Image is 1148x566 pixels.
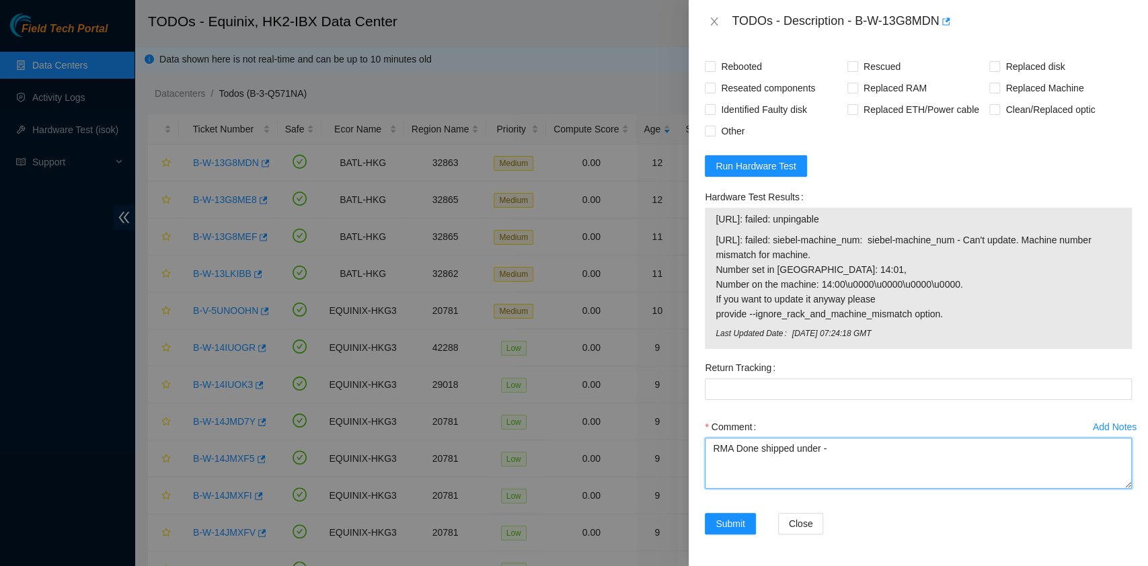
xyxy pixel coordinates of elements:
[1092,416,1137,438] button: Add Notes
[1000,77,1089,99] span: Replaced Machine
[789,516,813,531] span: Close
[705,438,1132,489] textarea: Comment
[792,327,1121,340] span: [DATE] 07:24:18 GMT
[716,516,745,531] span: Submit
[716,120,750,142] span: Other
[1093,422,1137,432] div: Add Notes
[705,155,807,177] button: Run Hardware Test
[716,233,1121,321] span: [URL]: failed: siebel-machine_num: siebel-machine_num - Can't update. Machine number mismatch for...
[858,77,932,99] span: Replaced RAM
[1000,99,1100,120] span: Clean/Replaced optic
[858,99,985,120] span: Replaced ETH/Power cable
[858,56,906,77] span: Rescued
[716,212,1121,227] span: [URL]: failed: unpingable
[705,186,808,208] label: Hardware Test Results
[716,99,812,120] span: Identified Faulty disk
[778,513,824,534] button: Close
[705,15,724,28] button: Close
[705,378,1132,400] input: Return Tracking
[705,416,761,438] label: Comment
[732,11,1132,32] div: TODOs - Description - B-W-13G8MDN
[1000,56,1070,77] span: Replaced disk
[705,513,756,534] button: Submit
[716,159,796,173] span: Run Hardware Test
[716,327,792,340] span: Last Updated Date
[716,77,820,99] span: Reseated components
[716,56,767,77] span: Rebooted
[709,16,720,27] span: close
[705,357,781,378] label: Return Tracking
